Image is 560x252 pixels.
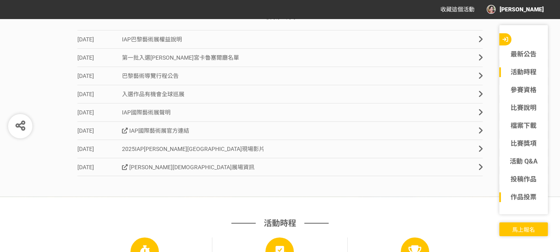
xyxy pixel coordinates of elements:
[499,192,548,202] a: 作品投票
[77,158,122,177] span: [DATE]
[122,91,184,97] span: 入選作品有機會全球巡展
[77,140,122,158] span: [DATE]
[77,49,122,67] span: [DATE]
[77,103,483,121] a: [DATE]IAP國際藝術展聲明
[77,48,483,67] a: [DATE]第一批入選[PERSON_NAME]宮卡魯塞爾廳名單
[512,226,535,233] span: 馬上報名
[499,67,548,77] a: 活動時程
[77,103,122,122] span: [DATE]
[122,54,239,61] span: 第一批入選[PERSON_NAME]宮卡魯塞爾廳名單
[511,175,536,183] span: 投稿作品
[77,30,122,49] span: [DATE]
[122,164,254,170] span: [PERSON_NAME][DEMOGRAPHIC_DATA]展場資訊
[499,157,548,166] a: 活動 Q&A
[499,85,548,95] a: 參賽資格
[440,6,475,13] span: 收藏這個活動
[499,50,548,59] a: 最新公告
[77,67,483,85] a: [DATE]巴黎藝術導覽行程公告
[77,158,483,176] a: [DATE] [PERSON_NAME][DEMOGRAPHIC_DATA]展場資訊
[77,85,122,103] span: [DATE]
[122,127,189,134] span: IAP國際藝術展官方連結
[499,139,548,149] a: 比賽獎項
[499,103,548,113] a: 比賽說明
[499,222,548,236] button: 馬上報名
[77,140,483,158] a: [DATE]2025IAP[PERSON_NAME][GEOGRAPHIC_DATA]現場影片
[122,146,265,152] span: 2025IAP[PERSON_NAME][GEOGRAPHIC_DATA]現場影片
[122,36,182,43] span: IAP巴黎藝術展權益說明
[499,121,548,131] a: 檔案下載
[77,30,483,48] a: [DATE]IAP巴黎藝術展權益說明
[122,73,179,79] span: 巴黎藝術導覽行程公告
[77,122,122,140] span: [DATE]
[264,217,296,229] span: 活動時程
[77,85,483,103] a: [DATE]入選作品有機會全球巡展
[77,121,483,140] a: [DATE] IAP國際藝術展官方連結
[77,67,122,85] span: [DATE]
[122,109,171,116] span: IAP國際藝術展聲明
